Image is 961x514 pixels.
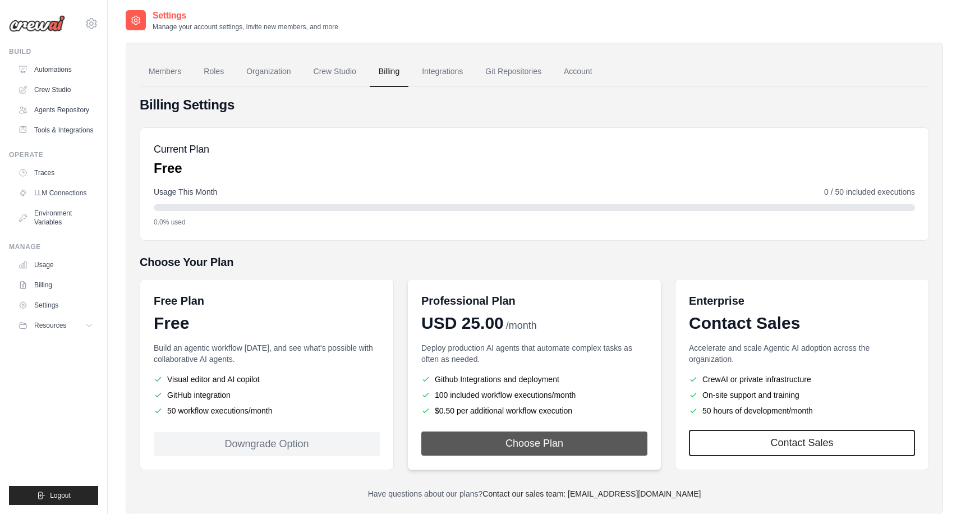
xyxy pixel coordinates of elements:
a: Account [555,57,601,87]
a: Contact our sales team: [EMAIL_ADDRESS][DOMAIN_NAME] [482,489,701,498]
img: Logo [9,15,65,32]
div: Downgrade Option [154,432,380,456]
h6: Enterprise [689,293,915,309]
h4: Billing Settings [140,96,929,114]
li: 50 hours of development/month [689,405,915,416]
h6: Professional Plan [421,293,516,309]
li: Github Integrations and deployment [421,374,647,385]
a: Automations [13,61,98,79]
p: Free [154,159,209,177]
a: Contact Sales [689,430,915,456]
a: Billing [370,57,408,87]
span: Resources [34,321,66,330]
li: 50 workflow executions/month [154,405,380,416]
h5: Current Plan [154,141,209,157]
span: /month [506,318,537,333]
a: Crew Studio [305,57,365,87]
li: On-site support and training [689,389,915,401]
span: USD 25.00 [421,313,504,333]
a: Agents Repository [13,101,98,119]
li: CrewAI or private infrastructure [689,374,915,385]
p: Deploy production AI agents that automate complex tasks as often as needed. [421,342,647,365]
li: 100 included workflow executions/month [421,389,647,401]
iframe: Chat Widget [905,460,961,514]
li: $0.50 per additional workflow execution [421,405,647,416]
a: Roles [195,57,233,87]
p: Manage your account settings, invite new members, and more. [153,22,340,31]
h6: Free Plan [154,293,204,309]
li: Visual editor and AI copilot [154,374,380,385]
h2: Settings [153,9,340,22]
span: Usage This Month [154,186,217,198]
a: Members [140,57,190,87]
span: 0.0% used [154,218,186,227]
p: Accelerate and scale Agentic AI adoption across the organization. [689,342,915,365]
a: Settings [13,296,98,314]
button: Choose Plan [421,432,647,456]
a: LLM Connections [13,184,98,202]
span: 0 / 50 included executions [824,186,915,198]
div: Operate [9,150,98,159]
span: Logout [50,491,71,500]
a: Git Repositories [476,57,550,87]
a: Environment Variables [13,204,98,231]
div: Manage [9,242,98,251]
h5: Choose Your Plan [140,254,929,270]
a: Billing [13,276,98,294]
a: Integrations [413,57,472,87]
p: Have questions about our plans? [140,488,929,499]
li: GitHub integration [154,389,380,401]
button: Logout [9,486,98,505]
p: Build an agentic workflow [DATE], and see what's possible with collaborative AI agents. [154,342,380,365]
div: Free [154,313,380,333]
a: Tools & Integrations [13,121,98,139]
a: Crew Studio [13,81,98,99]
a: Organization [237,57,300,87]
button: Resources [13,316,98,334]
a: Usage [13,256,98,274]
a: Traces [13,164,98,182]
div: Contact Sales [689,313,915,333]
div: Build [9,47,98,56]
